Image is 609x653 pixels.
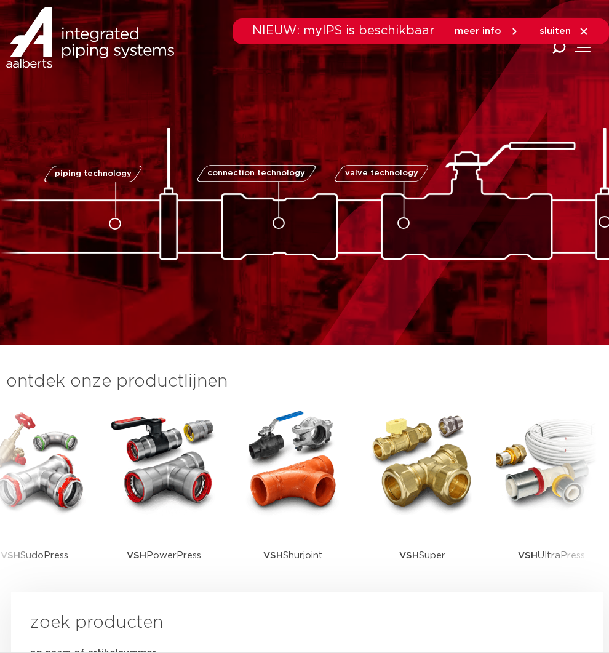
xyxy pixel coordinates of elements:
[344,169,418,177] span: valve technology
[399,517,445,594] p: Super
[1,517,68,594] p: SudoPress
[54,170,131,178] span: piping technology
[539,26,589,37] a: sluiten
[539,26,571,36] span: sluiten
[208,169,306,177] span: connection technology
[399,551,419,560] strong: VSH
[237,406,348,594] a: VSHShurjoint
[1,551,20,560] strong: VSH
[263,551,283,560] strong: VSH
[6,369,578,394] h3: ontdek onze productlijnen
[252,25,435,37] span: NIEUW: myIPS is beschikbaar
[518,517,585,594] p: UltraPress
[455,26,501,36] span: meer info
[263,517,323,594] p: Shurjoint
[127,517,201,594] p: PowerPress
[496,406,607,594] a: VSHUltraPress
[518,551,538,560] strong: VSH
[127,551,146,560] strong: VSH
[455,26,520,37] a: meer info
[108,406,219,594] a: VSHPowerPress
[30,611,163,635] h3: zoek producten
[367,406,477,594] a: VSHSuper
